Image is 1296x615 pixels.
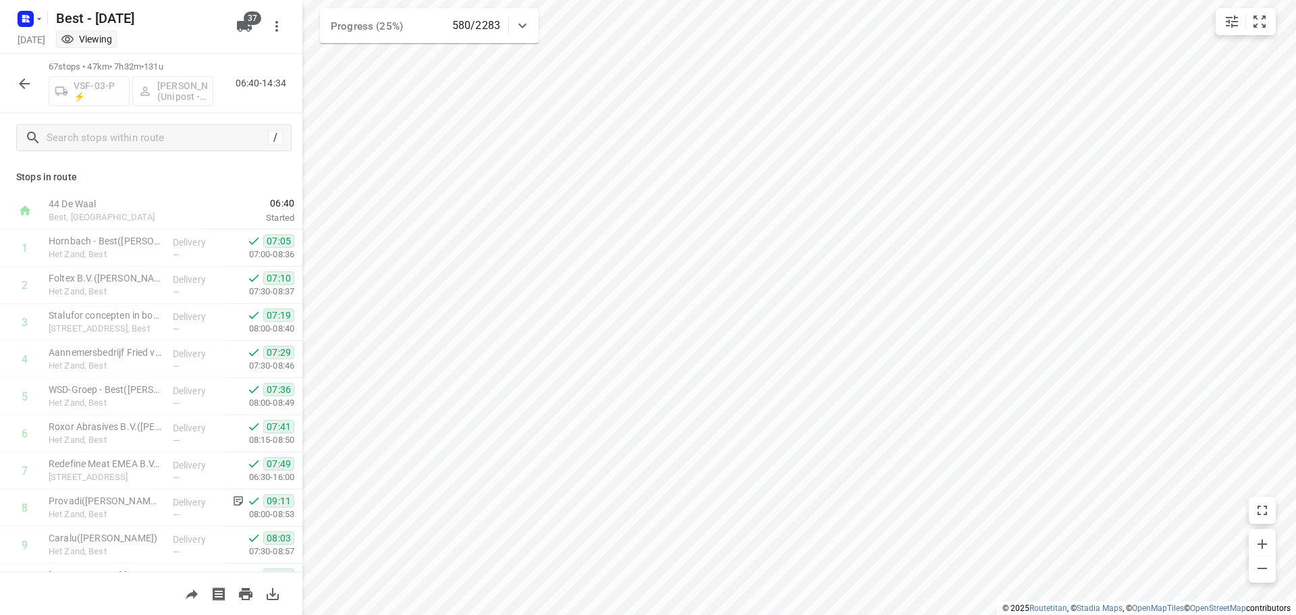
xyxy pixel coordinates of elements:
[227,322,294,336] p: 08:00-08:40
[331,20,403,32] span: Progress (25%)
[263,568,294,582] span: 08:08
[173,435,180,446] span: —
[22,279,28,292] div: 2
[49,346,162,359] p: Aannemersbedrijf Fried van de Laar B.V.(Hélène van Reijsen)
[22,390,28,403] div: 5
[49,420,162,433] p: Roxor Abrasives B.V.(Mariëtte)
[49,471,162,484] p: [STREET_ADDRESS]
[173,458,223,472] p: Delivery
[49,494,162,508] p: Provadi([PERSON_NAME])
[247,457,261,471] svg: Done
[247,309,261,322] svg: Done
[49,457,162,471] p: Redefine Meat EMEA B.V.(Ingrid Strik)
[1002,604,1291,613] li: © 2025 , © , © © contributors
[49,271,162,285] p: Foltex B.V.(Jan-Willem van Doornewaard)
[205,196,294,210] span: 06:40
[173,361,180,371] span: —
[247,346,261,359] svg: Done
[268,130,283,145] div: /
[320,8,539,43] div: Progress (25%)580/2283
[236,76,292,90] p: 06:40-14:34
[1216,8,1276,35] div: small contained button group
[247,420,261,433] svg: Done
[259,587,286,599] span: Download route
[173,287,180,297] span: —
[22,316,28,329] div: 3
[173,347,223,360] p: Delivery
[227,433,294,447] p: 08:15-08:50
[49,359,162,373] p: Het Zand, Best
[141,61,144,72] span: •
[49,285,162,298] p: Het Zand, Best
[49,61,213,74] p: 67 stops • 47km • 7h32m
[173,421,223,435] p: Delivery
[263,420,294,433] span: 07:41
[452,18,500,34] p: 580/2283
[1132,604,1184,613] a: OpenMapTiles
[247,531,261,545] svg: Done
[49,309,162,322] p: Stalufor concepten in bouwbeslag B.V.(Jack van den Heuvel)
[22,353,28,366] div: 4
[227,471,294,484] p: 06:30-16:00
[173,570,223,583] p: Delivery
[1029,604,1067,613] a: Routetitan
[173,398,180,408] span: —
[227,285,294,298] p: 07:30-08:37
[247,568,261,582] svg: Done
[49,508,162,521] p: Het Zand, Best
[173,547,180,557] span: —
[49,211,189,224] p: Best, [GEOGRAPHIC_DATA]
[247,271,261,285] svg: Done
[173,473,180,483] span: —
[49,545,162,558] p: Het Zand, Best
[22,427,28,440] div: 6
[205,587,232,599] span: Print shipping labels
[227,396,294,410] p: 08:00-08:49
[263,494,294,508] span: 09:11
[173,384,223,398] p: Delivery
[173,324,180,334] span: —
[173,250,180,260] span: —
[173,273,223,286] p: Delivery
[1190,604,1246,613] a: OpenStreetMap
[231,13,258,40] button: 37
[1077,604,1123,613] a: Stadia Maps
[263,309,294,322] span: 07:19
[61,32,112,46] div: You are currently in view mode. To make any changes, go to edit project.
[263,13,290,40] button: More
[263,457,294,471] span: 07:49
[173,510,180,520] span: —
[247,234,261,248] svg: Done
[227,248,294,261] p: 07:00-08:36
[16,170,286,184] p: Stops in route
[49,433,162,447] p: Het Zand, Best
[22,539,28,552] div: 9
[263,271,294,285] span: 07:10
[49,531,162,545] p: Caralu([PERSON_NAME])
[49,383,162,396] p: WSD-Groep - Best(Driekske Hendriks)
[144,61,163,72] span: 131u
[22,502,28,514] div: 8
[178,587,205,599] span: Share route
[49,396,162,410] p: Het Zand, Best
[49,197,189,211] p: 44 De Waal
[263,383,294,396] span: 07:36
[227,508,294,521] p: 08:00-08:53
[173,236,223,249] p: Delivery
[173,496,223,509] p: Delivery
[49,248,162,261] p: Het Zand, Best
[263,346,294,359] span: 07:29
[22,242,28,255] div: 1
[205,211,294,225] p: Started
[227,545,294,558] p: 07:30-08:57
[49,322,162,336] p: [STREET_ADDRESS], Best
[247,383,261,396] svg: Done
[47,128,268,149] input: Search stops within route
[227,359,294,373] p: 07:30-08:46
[49,568,162,582] p: Lenco Zonwering B.V. - Magazijnweg 1(Kelton Manuela)
[263,531,294,545] span: 08:03
[247,494,261,508] svg: Done
[244,11,261,25] span: 37
[173,310,223,323] p: Delivery
[173,533,223,546] p: Delivery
